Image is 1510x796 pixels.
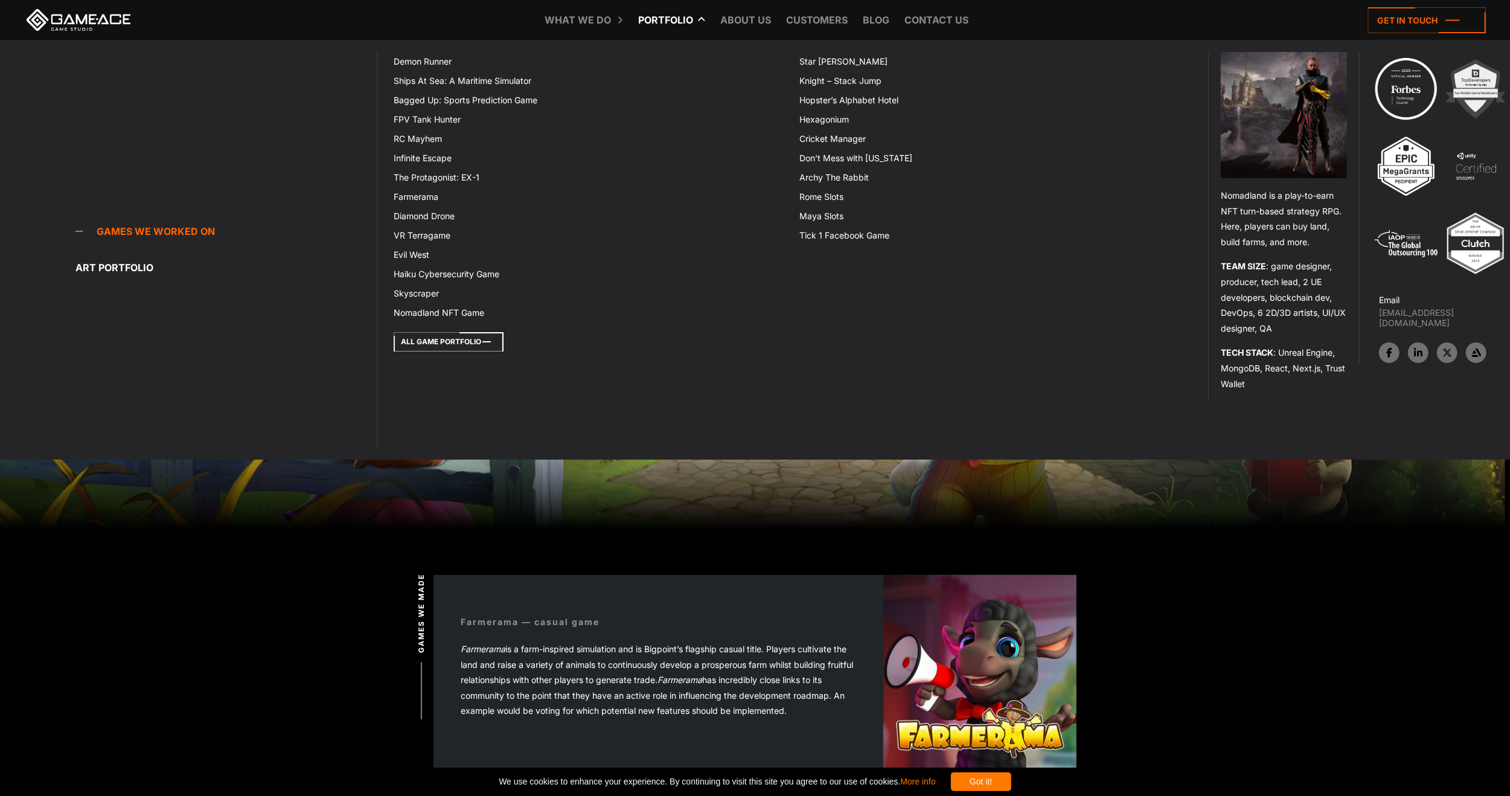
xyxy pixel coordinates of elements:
[793,187,1198,207] a: Rome Slots
[793,52,1198,71] a: Star [PERSON_NAME]
[1221,347,1273,358] strong: TECH STACK
[461,615,600,628] div: Farmerama — casual game
[1373,56,1439,122] img: Technology council badge program ace 2025 game ace
[1221,345,1347,391] p: : Unreal Engine, MongoDB, React, Next.js, Trust Wallet
[386,207,792,226] a: Diamond Drone
[386,265,792,284] a: Haiku Cybersecurity Game
[793,110,1198,129] a: Hexagonium
[386,149,792,168] a: Infinite Escape
[793,207,1198,226] a: Maya Slots
[386,168,792,187] a: The Protagonist: EX-1
[1443,133,1509,199] img: 4
[461,644,505,654] em: Farmerama
[386,91,792,110] a: Bagged Up: Sports Prediction Game
[75,219,377,243] a: Games we worked on
[883,575,1077,768] img: Farmerama logo block
[900,777,935,786] a: More info
[386,245,792,265] a: Evil West
[1373,210,1439,277] img: 5
[657,675,702,685] em: Farmerama
[793,71,1198,91] a: Knight – Stack Jump
[1221,52,1347,178] img: Nomadland game top menu
[793,91,1198,110] a: Hopster’s Alphabet Hotel
[394,332,504,351] a: All Game Portfolio
[1373,133,1439,199] img: 3
[1442,56,1509,122] img: 2
[793,226,1198,245] a: Tick 1 Facebook Game
[793,129,1198,149] a: Cricket Manager
[417,574,427,653] span: Games we made
[793,168,1198,187] a: Archy The Rabbit
[386,71,792,91] a: Ships At Sea: A Maritime Simulator
[386,110,792,129] a: FPV Tank Hunter
[386,187,792,207] a: Farmerama
[1379,307,1510,328] a: [EMAIL_ADDRESS][DOMAIN_NAME]
[461,644,853,716] span: is a farm-inspired simulation and is Bigpoint’s flagship casual title. Players cultivate the land...
[499,772,935,791] span: We use cookies to enhance your experience. By continuing to visit this site you agree to our use ...
[951,772,1011,791] div: Got it!
[1221,258,1347,336] p: : game designer, producer, tech lead, 2 UE developers, blockchain dev, DevOps, 6 2D/3D artists, U...
[386,129,792,149] a: RC Mayhem
[1442,210,1509,277] img: Top ar vr development company gaming 2025 game ace
[386,52,792,71] a: Demon Runner
[1221,261,1266,271] strong: TEAM SIZE
[386,226,792,245] a: VR Terragame
[386,303,792,323] a: Nomadland NFT Game
[386,284,792,303] a: Skyscraper
[1368,7,1486,33] a: Get in touch
[1379,295,1400,305] strong: Email
[1221,188,1347,249] p: Nomadland is a play-to-earn NFT turn-based strategy RPG. Here, players can buy land, build farms,...
[75,255,377,280] a: Art portfolio
[793,149,1198,168] a: Don’t Mess with [US_STATE]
